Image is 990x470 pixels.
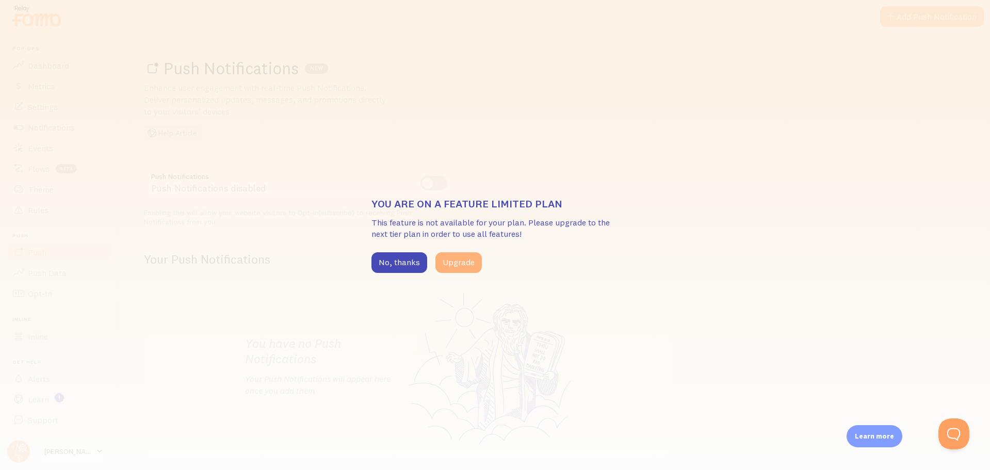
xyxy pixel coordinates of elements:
p: This feature is not available for your plan. Please upgrade to the next tier plan in order to use... [371,217,619,240]
p: Learn more [855,431,894,441]
h3: You are on a feature limited plan [371,197,619,210]
button: Upgrade [435,252,482,273]
button: No, thanks [371,252,427,273]
iframe: Help Scout Beacon - Open [938,418,969,449]
div: Learn more [847,425,902,447]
